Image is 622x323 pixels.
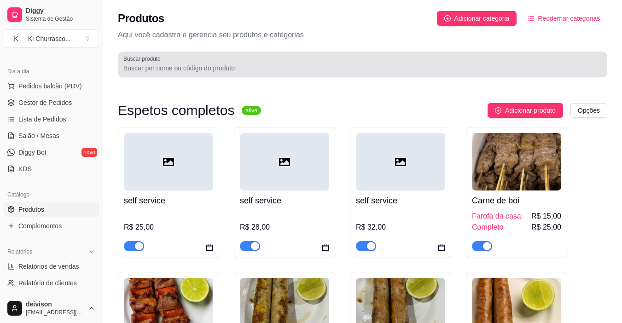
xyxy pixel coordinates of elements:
img: product-image [472,133,561,190]
button: Adicionar categoria [437,11,517,26]
button: Reodernar categorias [520,11,607,26]
a: Lista de Pedidos [4,112,99,127]
span: Gestor de Pedidos [18,98,72,107]
a: Complementos [4,219,99,233]
span: plus-circle [495,107,501,114]
span: KDS [18,164,32,173]
span: [EMAIL_ADDRESS][DOMAIN_NAME] [26,309,84,316]
span: Produtos [18,205,44,214]
span: Salão / Mesas [18,131,59,140]
a: Diggy Botnovo [4,145,99,160]
span: Relatório de clientes [18,278,77,288]
button: Select a team [4,29,99,48]
h3: Espetos completos [118,105,234,116]
span: ordered-list [528,15,534,22]
span: Diggy [26,7,95,15]
span: R$ 15,00 [531,211,561,222]
h4: self service [124,194,213,207]
span: Adicionar produto [505,105,556,115]
span: calendar [206,244,213,251]
button: Pedidos balcão (PDV) [4,79,99,93]
p: Aqui você cadastra e gerencia seu produtos e categorias [118,29,607,40]
span: Relatórios [7,248,32,255]
div: R$ 28,00 [240,222,329,233]
a: Produtos [4,202,99,217]
span: calendar [438,244,445,251]
span: calendar [322,244,329,251]
sup: ativa [242,106,261,115]
a: Gestor de Pedidos [4,95,99,110]
span: Farofa da casa [472,211,521,222]
a: DiggySistema de Gestão [4,4,99,26]
div: R$ 32,00 [356,222,445,233]
a: KDS [4,161,99,176]
label: Buscar produto [123,55,164,63]
h4: Carne de boi [472,194,561,207]
span: deivison [26,300,84,309]
div: Ki Churrasco ... [28,34,71,43]
span: plus-circle [444,15,451,22]
span: K [12,34,21,43]
span: Completo [472,222,503,233]
span: Complementos [18,221,62,231]
button: deivison[EMAIL_ADDRESS][DOMAIN_NAME] [4,297,99,319]
span: Relatórios de vendas [18,262,79,271]
span: Adicionar categoria [454,13,510,23]
a: Relatório de clientes [4,276,99,290]
span: Pedidos balcão (PDV) [18,81,82,91]
a: Relatórios de vendas [4,259,99,274]
button: Adicionar produto [488,103,563,118]
div: R$ 25,00 [124,222,213,233]
h4: self service [356,194,445,207]
div: Catálogo [4,187,99,202]
h2: Produtos [118,11,164,26]
span: Lista de Pedidos [18,115,66,124]
div: Dia a dia [4,64,99,79]
a: Salão / Mesas [4,128,99,143]
span: Reodernar categorias [538,13,600,23]
span: R$ 25,00 [531,222,561,233]
button: Opções [570,103,607,118]
h4: self service [240,194,329,207]
span: Opções [578,105,600,115]
span: Diggy Bot [18,148,47,157]
a: Relatório de mesas [4,292,99,307]
span: Sistema de Gestão [26,15,95,23]
input: Buscar produto [123,63,602,73]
